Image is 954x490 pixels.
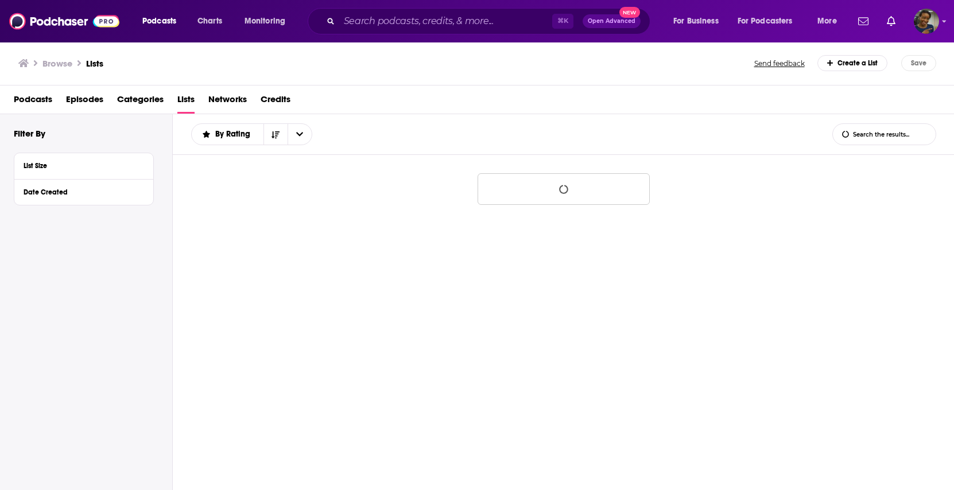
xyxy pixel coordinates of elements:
[24,184,144,199] button: Date Created
[478,173,650,205] button: Loading
[42,58,72,69] h3: Browse
[208,90,247,114] a: Networks
[192,130,263,138] button: open menu
[817,13,837,29] span: More
[142,13,176,29] span: Podcasts
[9,10,119,32] img: Podchaser - Follow, Share and Rate Podcasts
[914,9,939,34] button: Show profile menu
[177,90,195,114] a: Lists
[751,59,808,68] button: Send feedback
[197,13,222,29] span: Charts
[339,12,552,30] input: Search podcasts, credits, & more...
[191,123,312,145] h2: Choose List sort
[86,58,103,69] a: Lists
[24,162,137,170] div: List Size
[665,12,733,30] button: open menu
[319,8,661,34] div: Search podcasts, credits, & more...
[914,9,939,34] img: User Profile
[673,13,719,29] span: For Business
[583,14,641,28] button: Open AdvancedNew
[24,158,144,172] button: List Size
[245,13,285,29] span: Monitoring
[552,14,573,29] span: ⌘ K
[619,7,640,18] span: New
[263,124,288,145] button: Sort Direction
[588,18,635,24] span: Open Advanced
[914,9,939,34] span: Logged in as sabrinajohnson
[236,12,300,30] button: open menu
[24,188,137,196] div: Date Created
[14,90,52,114] a: Podcasts
[14,128,45,139] h2: Filter By
[215,130,254,138] span: By Rating
[117,90,164,114] a: Categories
[730,12,809,30] button: open menu
[66,90,103,114] a: Episodes
[854,11,873,31] a: Show notifications dropdown
[134,12,191,30] button: open menu
[817,55,888,71] div: Create a List
[738,13,793,29] span: For Podcasters
[809,12,851,30] button: open menu
[882,11,900,31] a: Show notifications dropdown
[261,90,290,114] a: Credits
[288,124,312,145] button: open menu
[901,55,936,71] button: Save
[190,12,229,30] a: Charts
